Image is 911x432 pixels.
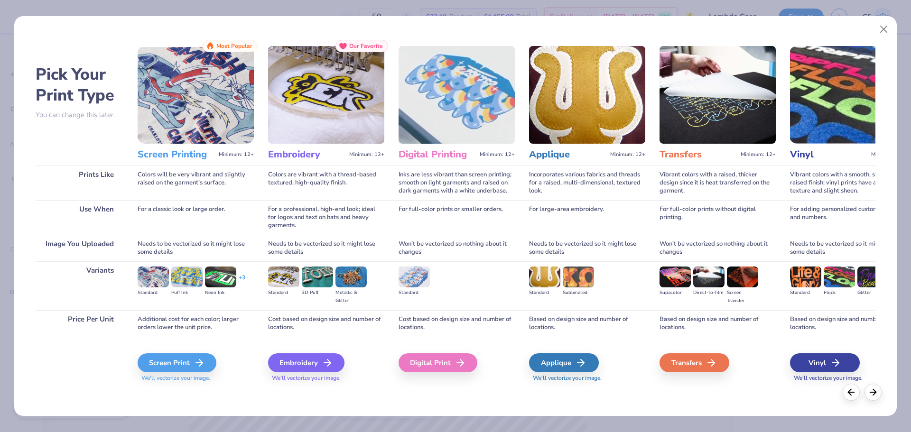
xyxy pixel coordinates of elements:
[399,353,477,372] div: Digital Print
[529,46,645,144] img: Applique
[138,46,254,144] img: Screen Printing
[857,267,889,287] img: Glitter
[36,235,123,261] div: Image You Uploaded
[239,274,245,290] div: + 3
[205,267,236,287] img: Neon Ink
[790,200,906,235] div: For adding personalized custom names and numbers.
[268,200,384,235] div: For a professional, high-end look; ideal for logos and text on hats and heavy garments.
[36,310,123,337] div: Price Per Unit
[790,165,906,200] div: Vibrant colors with a smooth, slightly raised finish; vinyl prints have a consistent texture and ...
[219,151,254,158] span: Minimum: 12+
[660,267,691,287] img: Supacolor
[660,165,776,200] div: Vibrant colors with a raised, thicker design since it is heat transferred on the garment.
[399,267,430,287] img: Standard
[399,165,515,200] div: Inks are less vibrant than screen printing; smooth on light garments and raised on dark garments ...
[824,289,855,297] div: Flock
[480,151,515,158] span: Minimum: 12+
[138,289,169,297] div: Standard
[268,353,344,372] div: Embroidery
[529,235,645,261] div: Needs to be vectorized so it might lose some details
[790,46,906,144] img: Vinyl
[790,289,821,297] div: Standard
[529,200,645,235] div: For large-area embroidery.
[660,310,776,337] div: Based on design size and number of locations.
[529,289,560,297] div: Standard
[529,148,606,161] h3: Applique
[563,267,594,287] img: Sublimated
[824,267,855,287] img: Flock
[529,165,645,200] div: Incorporates various fabrics and threads for a raised, multi-dimensional, textured look.
[660,289,691,297] div: Supacolor
[529,374,645,382] span: We'll vectorize your image.
[268,148,345,161] h3: Embroidery
[138,200,254,235] div: For a classic look or large order.
[790,148,867,161] h3: Vinyl
[399,46,515,144] img: Digital Printing
[36,111,123,119] p: You can change this later.
[335,289,367,305] div: Metallic & Glitter
[741,151,776,158] span: Minimum: 12+
[36,200,123,235] div: Use When
[302,289,333,297] div: 3D Puff
[268,267,299,287] img: Standard
[693,267,725,287] img: Direct-to-film
[205,289,236,297] div: Neon Ink
[138,267,169,287] img: Standard
[610,151,645,158] span: Minimum: 12+
[727,267,758,287] img: Screen Transfer
[727,289,758,305] div: Screen Transfer
[660,148,737,161] h3: Transfers
[660,353,729,372] div: Transfers
[138,235,254,261] div: Needs to be vectorized so it might lose some details
[138,374,254,382] span: We'll vectorize your image.
[399,235,515,261] div: Won't be vectorized so nothing about it changes
[302,267,333,287] img: 3D Puff
[790,310,906,337] div: Based on design size and number of locations.
[790,235,906,261] div: Needs to be vectorized so it might lose some details
[790,353,860,372] div: Vinyl
[268,289,299,297] div: Standard
[660,200,776,235] div: For full-color prints without digital printing.
[349,43,383,49] span: Our Favorite
[171,267,203,287] img: Puff Ink
[138,165,254,200] div: Colors will be very vibrant and slightly raised on the garment's surface.
[563,289,594,297] div: Sublimated
[138,353,216,372] div: Screen Print
[216,43,252,49] span: Most Popular
[529,267,560,287] img: Standard
[857,289,889,297] div: Glitter
[399,289,430,297] div: Standard
[871,151,906,158] span: Minimum: 12+
[790,374,906,382] span: We'll vectorize your image.
[660,235,776,261] div: Won't be vectorized so nothing about it changes
[171,289,203,297] div: Puff Ink
[36,165,123,200] div: Prints Like
[138,148,215,161] h3: Screen Printing
[36,261,123,310] div: Variants
[268,165,384,200] div: Colors are vibrant with a thread-based textured, high-quality finish.
[36,64,123,106] h2: Pick Your Print Type
[268,310,384,337] div: Cost based on design size and number of locations.
[875,20,893,38] button: Close
[660,46,776,144] img: Transfers
[268,46,384,144] img: Embroidery
[790,267,821,287] img: Standard
[399,200,515,235] div: For full-color prints or smaller orders.
[268,235,384,261] div: Needs to be vectorized so it might lose some details
[268,374,384,382] span: We'll vectorize your image.
[138,310,254,337] div: Additional cost for each color; larger orders lower the unit price.
[693,289,725,297] div: Direct-to-film
[529,310,645,337] div: Based on design size and number of locations.
[399,310,515,337] div: Cost based on design size and number of locations.
[349,151,384,158] span: Minimum: 12+
[335,267,367,287] img: Metallic & Glitter
[399,148,476,161] h3: Digital Printing
[529,353,599,372] div: Applique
